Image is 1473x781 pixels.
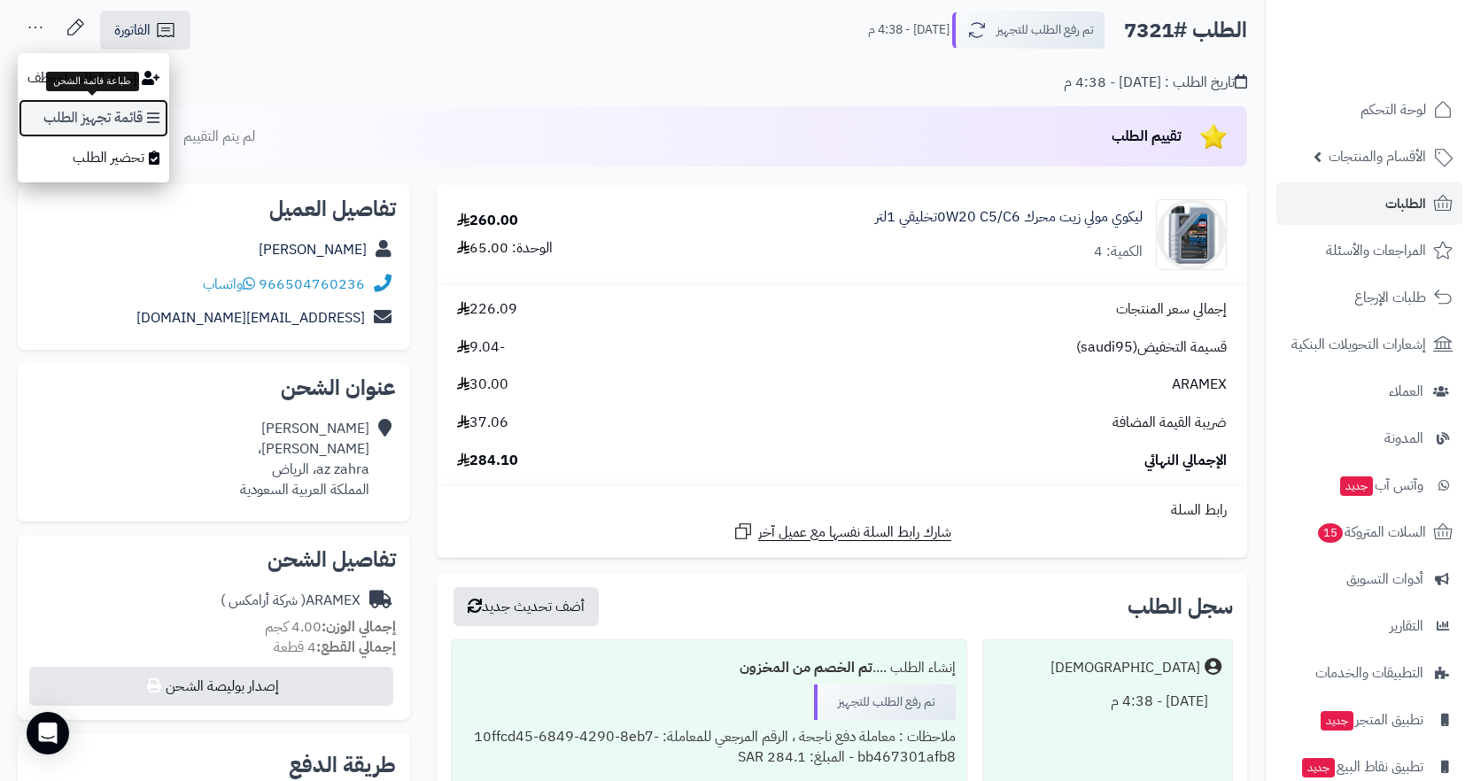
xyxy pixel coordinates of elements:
div: تاريخ الطلب : [DATE] - 4:38 م [1064,73,1247,93]
button: إصدار بوليصة الشحن [29,667,393,706]
span: التطبيقات والخدمات [1315,661,1423,685]
span: شارك رابط السلة نفسها مع عميل آخر [758,522,951,543]
span: -9.04 [457,337,505,358]
span: السلات المتروكة [1316,520,1426,545]
span: تقييم الطلب [1112,126,1182,147]
div: Open Intercom Messenger [27,712,69,754]
span: المراجعات والأسئلة [1326,238,1426,263]
span: ( شركة أرامكس ) [221,590,306,611]
a: الطلبات [1276,182,1462,225]
span: 37.06 [457,413,508,433]
div: ARAMEX [221,591,360,611]
span: إشعارات التحويلات البنكية [1291,332,1426,357]
button: أضف تحديث جديد [454,587,599,626]
a: [PERSON_NAME] [259,239,367,260]
span: وآتس آب [1338,473,1423,498]
div: رابط السلة [444,500,1240,521]
strong: إجمالي القطع: [316,637,396,658]
a: تطبيق المتجرجديد [1276,699,1462,741]
span: تطبيق نقاط البيع [1300,754,1423,779]
b: تم الخصم من المخزون [740,657,872,678]
strong: إجمالي الوزن: [322,616,396,638]
span: المدونة [1384,426,1423,451]
a: المراجعات والأسئلة [1276,229,1462,272]
h2: طريقة الدفع [289,754,396,776]
span: العملاء [1389,379,1423,404]
small: 4 قطعة [274,637,396,658]
span: ARAMEX [1172,375,1227,395]
a: المدونة [1276,417,1462,460]
h2: تفاصيل الشحن [32,549,396,570]
span: لم يتم التقييم [183,126,255,147]
a: طلبات الإرجاع [1276,276,1462,319]
span: أدوات التسويق [1346,567,1423,592]
a: [EMAIL_ADDRESS][DOMAIN_NAME] [136,307,365,329]
img: logo-2.png [1353,47,1456,84]
span: جديد [1321,711,1353,731]
div: ملاحظات : معاملة دفع ناجحة ، الرقم المرجعي للمعاملة: 10ffcd45-6849-4290-8eb7-bb467301afb8 - المبل... [462,720,956,775]
span: 226.09 [457,299,517,320]
h2: تفاصيل العميل [32,198,396,220]
h2: الطلب #7321 [1124,12,1247,49]
h3: سجل الطلب [1128,596,1233,617]
small: [DATE] - 4:38 م [868,21,950,39]
a: شارك رابط السلة نفسها مع عميل آخر [733,521,951,543]
span: 284.10 [457,451,518,471]
a: 966504760236 [259,274,365,295]
a: تحضير الطلب [18,138,169,178]
span: طلبات الإرجاع [1354,285,1426,310]
span: 30.00 [457,375,508,395]
span: تطبيق المتجر [1319,708,1423,732]
a: ليكوي مولي زيت محرك 0W20 C5/C6تخليقي 1لتر [875,207,1143,228]
span: الإجمالي النهائي [1144,451,1227,471]
a: واتساب [203,274,255,295]
a: قائمة تجهيز الطلب [18,98,169,138]
span: ضريبة القيمة المضافة [1113,413,1227,433]
span: الفاتورة [114,19,151,41]
a: التطبيقات والخدمات [1276,652,1462,694]
a: أدوات التسويق [1276,558,1462,600]
img: 1742151641-21410_e1d5-90x90.png [1157,199,1226,270]
span: لوحة التحكم [1361,97,1426,122]
a: لوحة التحكم [1276,89,1462,131]
div: الكمية: 4 [1094,242,1143,262]
span: جديد [1340,476,1373,496]
span: الطلبات [1385,191,1426,216]
a: السلات المتروكة15 [1276,511,1462,553]
button: إسناد الطلب لموظف [18,58,169,98]
span: الأقسام والمنتجات [1329,144,1426,169]
button: تم رفع الطلب للتجهيز [952,12,1105,49]
a: إشعارات التحويلات البنكية [1276,323,1462,366]
a: وآتس آبجديد [1276,464,1462,506]
span: 15 [1318,523,1343,543]
div: 260.00 [457,211,518,231]
span: قسيمة التخفيض(saudi95) [1076,337,1227,358]
a: التقارير [1276,605,1462,647]
a: العملاء [1276,370,1462,413]
a: الفاتورة [100,11,190,50]
small: 4.00 كجم [265,616,396,638]
span: التقارير [1390,614,1423,638]
div: إنشاء الطلب .... [462,651,956,685]
div: تم رفع الطلب للتجهيز [814,684,956,720]
span: إجمالي سعر المنتجات [1116,299,1227,320]
div: [PERSON_NAME] [PERSON_NAME]، az zahra، الرياض المملكة العربية السعودية [240,419,369,499]
div: [DEMOGRAPHIC_DATA] [1050,658,1200,678]
div: طباعة قائمة الشحن [46,72,138,91]
div: الوحدة: 65.00 [457,238,553,259]
h2: عنوان الشحن [32,377,396,398]
div: [DATE] - 4:38 م [994,684,1221,719]
span: جديد [1302,758,1335,777]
